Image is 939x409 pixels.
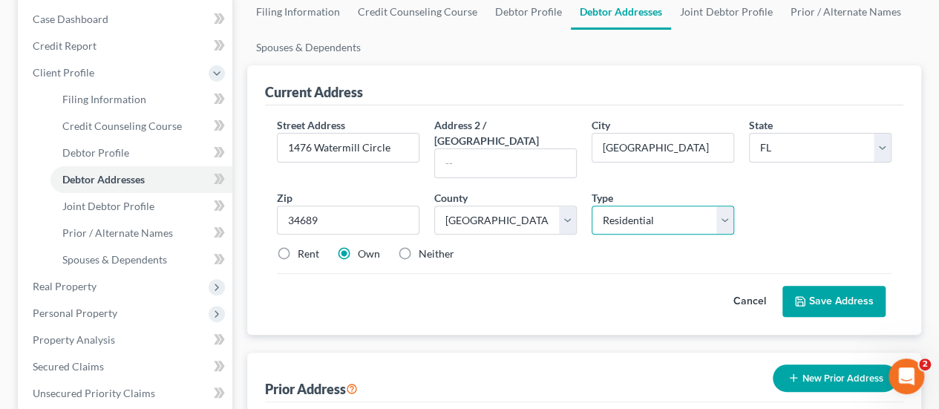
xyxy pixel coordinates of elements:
label: Neither [419,246,454,261]
span: Zip [277,192,292,204]
span: Spouses & Dependents [62,253,167,266]
a: Joint Debtor Profile [50,193,232,220]
span: Secured Claims [33,360,104,373]
span: Credit Counseling Course [62,120,182,132]
span: Street Address [277,119,345,131]
a: Unsecured Priority Claims [21,380,232,407]
label: Type [592,190,613,206]
input: XXXXX [277,206,419,235]
input: Enter city... [592,134,733,162]
iframe: Intercom live chat [889,359,924,394]
span: Credit Report [33,39,96,52]
span: Property Analysis [33,333,115,346]
span: State [749,119,773,131]
span: Client Profile [33,66,94,79]
span: Real Property [33,280,96,292]
a: Prior / Alternate Names [50,220,232,246]
button: Save Address [782,286,886,317]
span: Unsecured Priority Claims [33,387,155,399]
div: Current Address [265,83,363,101]
a: Case Dashboard [21,6,232,33]
span: County [434,192,468,204]
a: Spouses & Dependents [50,246,232,273]
span: Personal Property [33,307,117,319]
span: Joint Debtor Profile [62,200,154,212]
a: Secured Claims [21,353,232,380]
a: Property Analysis [21,327,232,353]
a: Credit Counseling Course [50,113,232,140]
input: -- [435,149,576,177]
span: Debtor Profile [62,146,129,159]
a: Debtor Addresses [50,166,232,193]
span: Debtor Addresses [62,173,145,186]
a: Filing Information [50,86,232,113]
span: Prior / Alternate Names [62,226,173,239]
input: Enter street address [278,134,419,162]
label: Rent [298,246,319,261]
label: Address 2 / [GEOGRAPHIC_DATA] [434,117,577,148]
div: Prior Address [265,380,358,398]
button: Cancel [717,287,782,316]
button: New Prior Address [773,364,897,392]
a: Credit Report [21,33,232,59]
span: Filing Information [62,93,146,105]
a: Spouses & Dependents [247,30,370,65]
a: Debtor Profile [50,140,232,166]
span: Case Dashboard [33,13,108,25]
span: City [592,119,610,131]
label: Own [358,246,380,261]
span: 2 [919,359,931,370]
